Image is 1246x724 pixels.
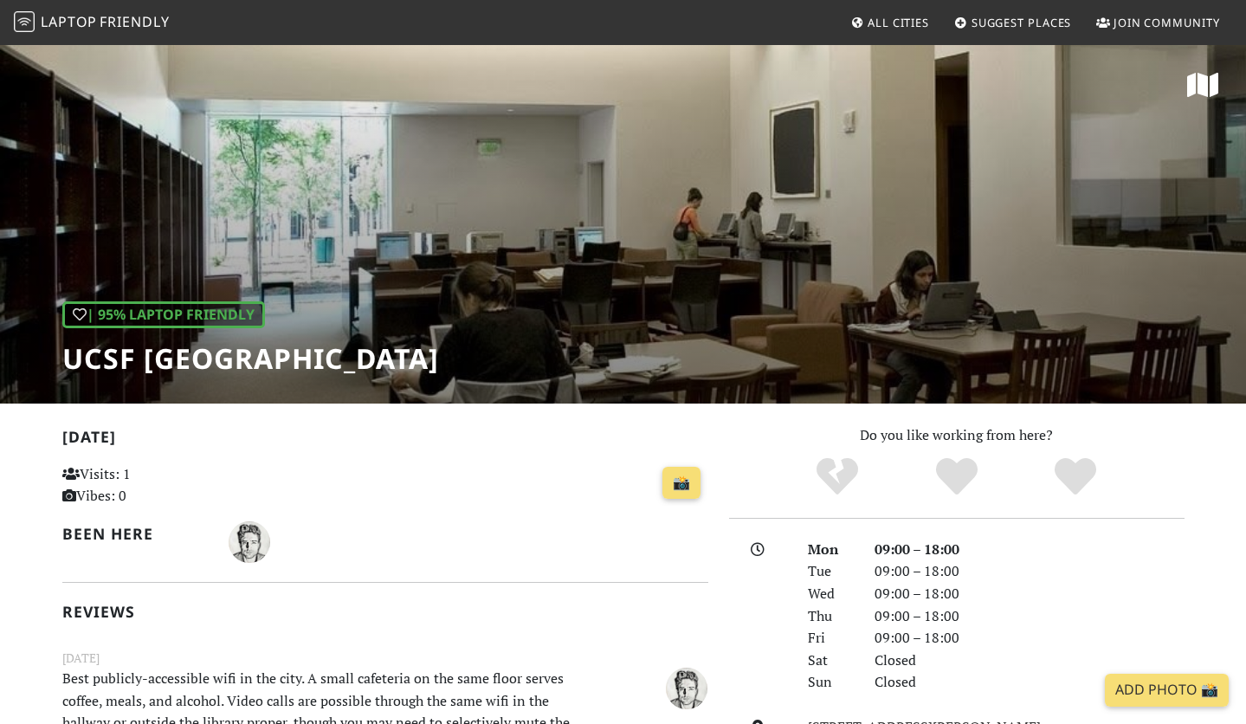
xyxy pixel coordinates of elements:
[797,605,863,628] div: Thu
[864,605,1195,628] div: 09:00 – 18:00
[864,627,1195,650] div: 09:00 – 18:00
[778,456,897,499] div: No
[797,627,863,650] div: Fri
[14,11,35,32] img: LaptopFriendly
[864,671,1195,694] div: Closed
[864,539,1195,561] div: 09:00 – 18:00
[1105,674,1229,707] a: Add Photo 📸
[229,531,270,550] span: Robert Ziman
[797,583,863,605] div: Wed
[52,649,719,668] small: [DATE]
[864,650,1195,672] div: Closed
[62,342,439,375] h1: UCSF [GEOGRAPHIC_DATA]
[1016,456,1135,499] div: Definitely!
[62,525,209,543] h2: Been here
[729,424,1185,447] p: Do you like working from here?
[666,677,707,696] span: Robert Ziman
[100,12,169,31] span: Friendly
[947,7,1079,38] a: Suggest Places
[797,650,863,672] div: Sat
[666,668,707,709] img: 1592-robert.jpg
[972,15,1072,30] span: Suggest Places
[797,671,863,694] div: Sun
[797,539,863,561] div: Mon
[1089,7,1227,38] a: Join Community
[62,463,264,507] p: Visits: 1 Vibes: 0
[897,456,1017,499] div: Yes
[864,583,1195,605] div: 09:00 – 18:00
[62,603,708,621] h2: Reviews
[41,12,97,31] span: Laptop
[662,467,700,500] a: 📸
[843,7,936,38] a: All Cities
[229,521,270,563] img: 1592-robert.jpg
[62,301,265,329] div: | 95% Laptop Friendly
[864,560,1195,583] div: 09:00 – 18:00
[797,560,863,583] div: Tue
[62,428,708,453] h2: [DATE]
[14,8,170,38] a: LaptopFriendly LaptopFriendly
[868,15,929,30] span: All Cities
[1114,15,1220,30] span: Join Community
